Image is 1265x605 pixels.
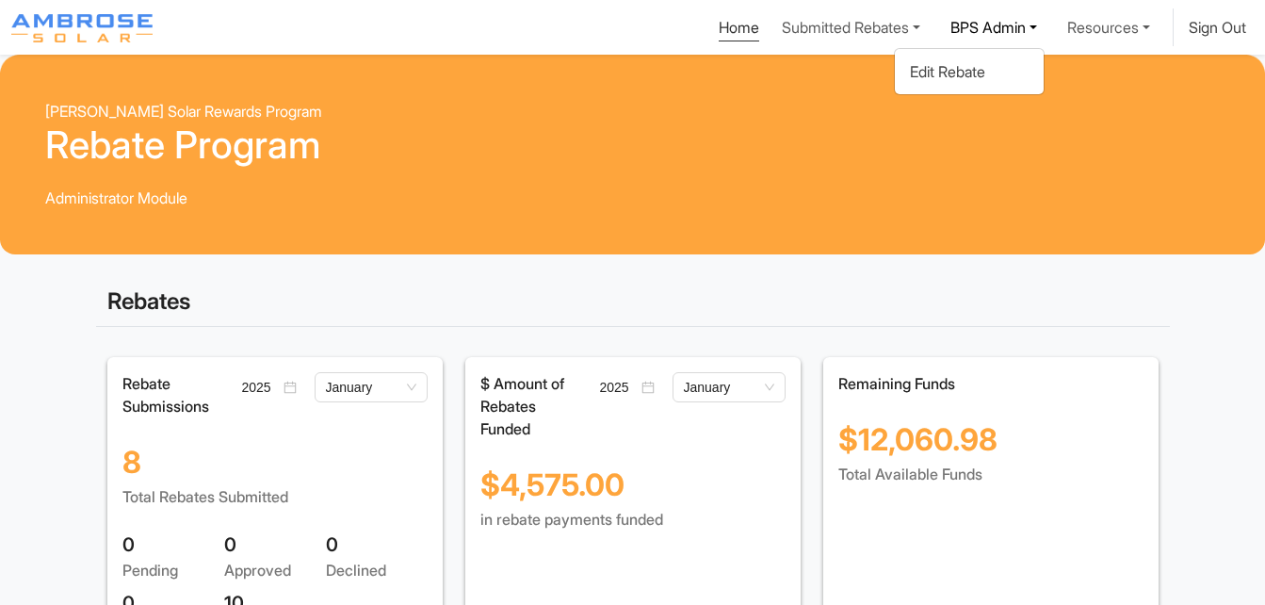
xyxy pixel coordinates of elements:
[122,417,428,485] div: 8
[326,559,428,581] div: Declined
[600,377,638,398] input: Select year
[45,123,1220,168] h1: Rebate Program
[224,531,326,559] div: 0
[469,372,578,440] div: $ Amount of Rebates Funded
[1189,18,1246,37] a: Sign Out
[45,100,1220,123] div: [PERSON_NAME] Solar Rewards Program
[122,559,224,581] div: Pending
[122,485,428,508] div: Total Rebates Submitted
[45,187,1220,209] div: Administrator Module
[1060,8,1158,46] a: Resources
[838,372,1143,395] div: Remaining Funds
[838,463,1143,485] div: Total Available Funds
[480,440,786,508] div: $4,575.00
[326,531,428,559] div: 0
[894,48,1045,95] div: Submitted Rebates
[910,60,1029,83] a: Edit Rebate
[943,8,1045,46] a: BPS Admin
[684,373,774,401] span: January
[122,531,224,559] div: 0
[838,395,1143,463] div: $12,060.98
[242,377,280,398] input: Select year
[480,508,786,531] div: in rebate payments funded
[719,18,759,41] a: Home
[774,8,928,46] a: Submitted Rebates
[96,277,1170,327] div: Rebates
[111,372,220,417] div: Rebate Submissions
[326,373,416,401] span: January
[224,559,326,581] div: Approved
[11,14,153,42] img: Program logo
